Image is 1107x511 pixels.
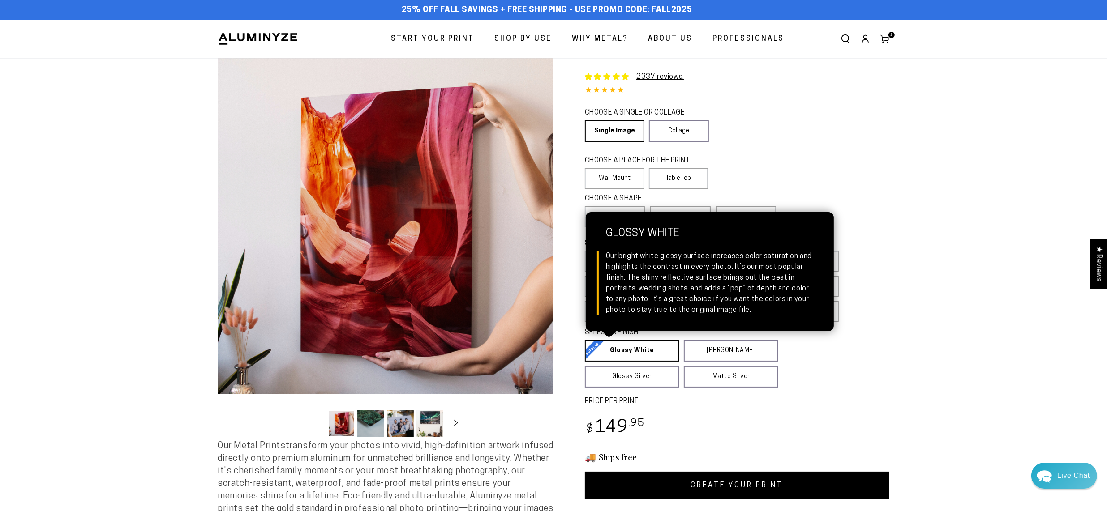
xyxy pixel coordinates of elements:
[585,396,889,407] label: PRICE PER PRINT
[585,301,633,322] label: 20x40
[27,199,185,206] div: [PERSON_NAME] · [DATE] 11:00 AM ·
[416,410,443,437] button: Load image 4 in gallery view
[166,272,184,285] button: Reply
[649,168,708,189] label: Table Top
[585,419,644,437] bdi: 149
[218,58,553,440] media-gallery: Gallery Viewer
[585,238,764,249] legend: SELECT A SIZE
[585,120,644,142] a: Single Image
[1057,463,1090,489] div: Contact Us Directly
[641,27,699,51] a: About Us
[890,32,893,38] span: 1
[387,410,414,437] button: Load image 3 in gallery view
[488,27,558,51] a: Shop By Use
[684,340,778,362] a: [PERSON_NAME]
[218,32,298,46] img: Aluminyze
[668,211,693,222] span: Square
[1031,463,1097,489] div: Chat widget toggle
[402,5,692,15] span: 25% off FALL Savings + Free Shipping - Use Promo Code: FALL2025
[4,159,185,167] div: [DATE] 10:54 AM
[585,156,700,166] legend: CHOOSE A PLACE FOR THE PRINT
[585,328,757,338] legend: SELECT A FINISH
[494,33,552,46] span: Shop By Use
[585,168,644,189] label: Wall Mount
[636,73,684,81] a: 2337 reviews.
[36,181,152,190] p: That white border is not part of your photo
[1090,239,1107,289] div: Click to open Judge.me floating reviews tab
[4,238,185,246] div: [DATE] 12:17 PM · Viewed
[586,423,594,435] span: $
[125,199,152,205] span: Appreciate
[585,366,679,388] a: Glossy Silver
[585,108,700,118] legend: CHOOSE A SINGLE OR COLLAGE
[585,451,889,463] h3: 🚚 Ships free
[585,340,679,362] a: Glossy White
[572,33,628,46] span: Why Metal?
[27,94,185,102] div: [PERSON_NAME] · [DATE] 10:36 AM ·
[69,260,121,264] a: We run onRe:amaze
[649,120,708,142] a: Collage
[124,95,152,101] a: Appreciate
[712,33,784,46] span: Professionals
[585,251,633,272] label: 5x7
[684,366,778,388] a: Matte Silver
[446,413,466,433] button: Slide right
[606,228,814,251] strong: Glossy White
[606,251,814,315] div: Our bright white glossy surface increases color saturation and highlights the contrast in every p...
[125,95,152,101] span: Appreciate
[585,472,889,499] a: CREATE YOUR PRINT
[305,413,325,433] button: Slide left
[5,189,22,206] img: d43a2b16f90f7195f4c1ce3167853375
[5,85,22,102] img: d43a2b16f90f7195f4c1ce3167853375
[585,194,701,204] legend: CHOOSE A SHAPE
[124,199,152,205] a: Appreciate
[384,27,481,51] a: Start Your Print
[565,27,635,51] a: Why Metal?
[391,33,474,46] span: Start Your Print
[328,410,355,437] button: Load image 1 in gallery view
[585,85,889,98] div: 4.85 out of 5.0 stars
[7,7,22,30] a: Back
[84,221,176,229] p: Thanks. I’m going to send in now
[96,258,121,265] span: Re:amaze
[585,276,633,297] label: 10x20
[597,211,633,222] span: Rectangle
[648,33,692,46] span: About Us
[706,27,791,51] a: Professionals
[36,69,172,86] p: After you upload you can click on the photo and then zoom in a little
[67,39,123,46] span: Away until [DATE]
[628,418,644,429] sup: .95
[357,410,384,437] button: Load image 2 in gallery view
[18,116,176,150] p: I realize you can't see my order yet. It looks fine on the CART page. When I go to next page, The...
[836,29,855,49] summary: Search our site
